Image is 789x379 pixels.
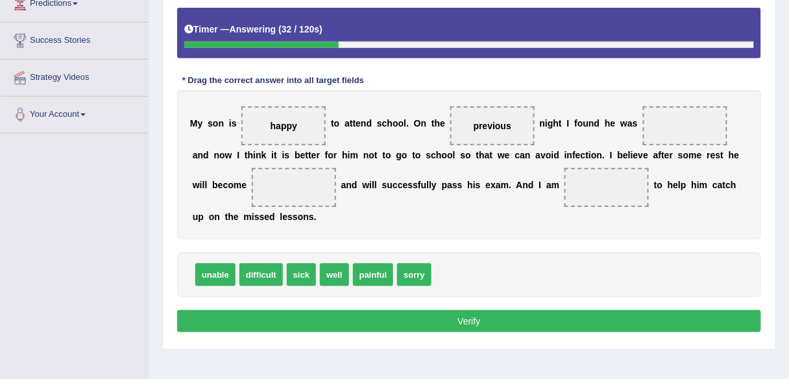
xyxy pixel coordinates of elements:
[200,180,202,190] b: i
[256,150,261,160] b: n
[572,150,576,160] b: f
[627,118,633,128] b: a
[303,212,309,222] b: n
[602,150,605,160] b: .
[350,118,353,128] b: t
[232,118,237,128] b: s
[184,25,322,34] h5: Timer —
[605,118,611,128] b: h
[421,180,427,190] b: u
[731,180,736,190] b: h
[397,263,431,286] span: sorry
[461,150,466,160] b: s
[225,150,232,160] b: w
[501,180,509,190] b: m
[320,263,349,286] span: well
[198,118,203,128] b: y
[729,150,734,160] b: h
[287,212,293,222] b: s
[269,212,275,222] b: d
[306,150,309,160] b: t
[457,180,463,190] b: s
[334,118,340,128] b: o
[253,150,256,160] b: i
[674,180,679,190] b: e
[396,150,402,160] b: g
[387,118,393,128] b: h
[509,180,511,190] b: .
[520,150,525,160] b: a
[631,150,633,160] b: i
[628,150,631,160] b: l
[467,180,473,190] b: h
[496,180,501,190] b: a
[244,212,252,222] b: m
[589,118,594,128] b: n
[252,168,336,207] span: Drop target
[325,150,328,160] b: f
[552,150,554,160] b: i
[317,150,320,160] b: r
[435,118,441,128] b: h
[668,180,674,190] b: h
[594,118,600,128] b: d
[559,118,562,128] b: t
[476,180,481,190] b: s
[442,180,448,190] b: p
[177,310,761,332] button: Verify
[546,180,552,190] b: a
[643,106,727,145] span: Drop target
[418,180,421,190] b: f
[1,97,149,129] a: Your Account
[516,180,523,190] b: A
[398,118,404,128] b: o
[230,24,276,34] b: Answering
[311,150,317,160] b: e
[374,150,378,160] b: t
[234,180,241,190] b: m
[369,180,372,190] b: i
[515,150,520,160] b: c
[718,180,723,190] b: a
[1,23,149,55] a: Success Stories
[203,150,209,160] b: d
[670,150,673,160] b: r
[398,180,403,190] b: c
[476,150,479,160] b: t
[564,150,567,160] b: i
[385,150,391,160] b: o
[193,212,199,222] b: u
[241,180,247,190] b: e
[403,180,408,190] b: e
[282,150,285,160] b: i
[369,150,375,160] b: o
[367,118,372,128] b: d
[393,118,398,128] b: o
[452,180,457,190] b: s
[554,150,560,160] b: d
[228,180,234,190] b: o
[271,150,274,160] b: i
[237,150,239,160] b: I
[198,212,204,222] b: p
[282,24,319,34] b: 32 / 120s
[654,180,657,190] b: t
[1,60,149,92] a: Strategy Videos
[479,150,485,160] b: h
[539,180,542,190] b: I
[229,118,232,128] b: i
[431,118,435,128] b: t
[734,150,740,160] b: e
[421,118,427,128] b: n
[659,150,662,160] b: f
[245,150,248,160] b: t
[334,150,337,160] b: r
[214,150,220,160] b: n
[382,180,387,190] b: s
[264,212,269,222] b: e
[314,212,317,222] b: .
[653,150,659,160] b: a
[341,180,346,190] b: a
[450,106,535,145] span: Drop target
[697,150,702,160] b: e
